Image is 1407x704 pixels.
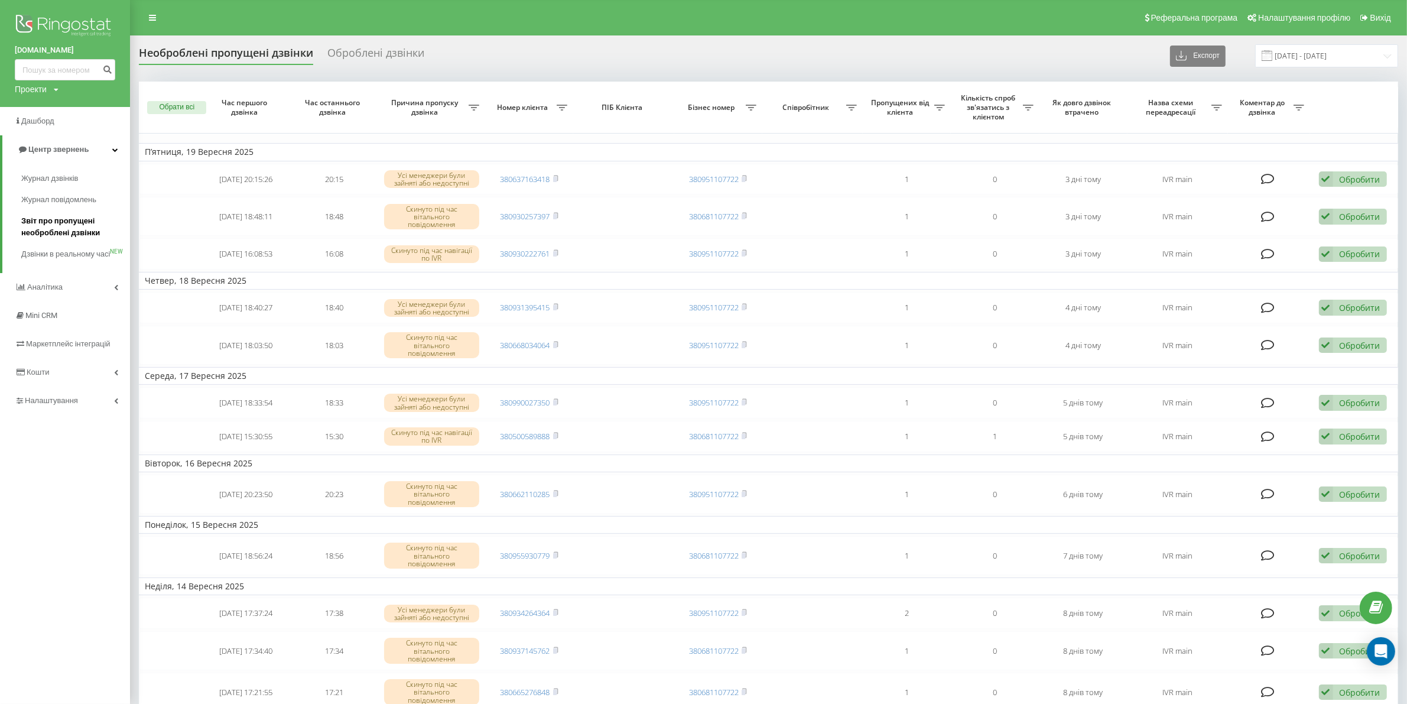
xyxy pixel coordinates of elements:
span: Кількість спроб зв'язатись з клієнтом [957,93,1022,121]
div: Обробити [1340,340,1380,351]
td: IVR main [1127,631,1228,670]
a: [DOMAIN_NAME] [15,44,115,56]
span: Налаштування [25,396,78,405]
td: 18:33 [290,387,378,418]
span: Як довго дзвінок втрачено [1049,98,1117,116]
td: Середа, 17 Вересня 2025 [139,367,1398,385]
a: 380665276848 [501,687,550,697]
td: 0 [951,292,1039,323]
td: 1 [863,164,951,195]
td: IVR main [1127,421,1228,452]
span: Центр звернень [28,145,89,154]
td: 6 днів тому [1039,475,1127,514]
td: 18:40 [290,292,378,323]
td: [DATE] 15:30:55 [202,421,290,452]
div: Обробити [1340,608,1380,619]
td: [DATE] 18:40:27 [202,292,290,323]
div: Обробити [1340,174,1380,185]
td: [DATE] 20:15:26 [202,164,290,195]
a: 380951107722 [689,397,739,408]
td: 5 днів тому [1039,421,1127,452]
span: Mini CRM [25,311,57,320]
img: Ringostat logo [15,12,115,41]
div: Обробити [1340,302,1380,313]
div: Скинуто під час вітального повідомлення [384,543,479,569]
button: Експорт [1170,46,1226,67]
td: 20:15 [290,164,378,195]
span: Налаштування профілю [1258,13,1350,22]
td: 1 [863,238,951,270]
div: Обробити [1340,645,1380,657]
span: Назва схеми переадресації [1133,98,1211,116]
span: Дзвінки в реальному часі [21,248,110,260]
td: 0 [951,387,1039,418]
div: Open Intercom Messenger [1367,637,1395,666]
a: 380930222761 [501,248,550,259]
a: 380930257397 [501,211,550,222]
div: Обробити [1340,687,1380,698]
div: Усі менеджери були зайняті або недоступні [384,394,479,411]
a: 380681107722 [689,645,739,656]
td: 0 [951,536,1039,575]
td: 1 [863,197,951,236]
div: Скинуто під час вітального повідомлення [384,481,479,507]
input: Пошук за номером [15,59,115,80]
td: IVR main [1127,475,1228,514]
td: 0 [951,197,1039,236]
div: Скинуто під час вітального повідомлення [384,332,479,358]
td: 3 дні тому [1039,164,1127,195]
span: Журнал дзвінків [21,173,78,184]
td: 4 дні тому [1039,292,1127,323]
div: Обробити [1340,550,1380,562]
span: Коментар до дзвінка [1234,98,1294,116]
td: IVR main [1127,238,1228,270]
td: 18:48 [290,197,378,236]
td: 20:23 [290,475,378,514]
span: Журнал повідомлень [21,194,96,206]
td: 7 днів тому [1039,536,1127,575]
td: 1 [951,421,1039,452]
div: Скинуто під час вітального повідомлення [384,204,479,230]
td: [DATE] 18:33:54 [202,387,290,418]
a: Журнал дзвінків [21,168,130,189]
td: 3 дні тому [1039,197,1127,236]
div: Скинуто під час навігації по IVR [384,245,479,263]
span: Співробітник [768,103,846,112]
td: IVR main [1127,197,1228,236]
td: [DATE] 16:08:53 [202,238,290,270]
td: IVR main [1127,292,1228,323]
td: IVR main [1127,387,1228,418]
a: Центр звернень [2,135,130,164]
div: Необроблені пропущені дзвінки [139,47,313,65]
span: Вихід [1370,13,1391,22]
div: Обробити [1340,489,1380,500]
div: Оброблені дзвінки [327,47,424,65]
td: 1 [863,631,951,670]
div: Усі менеджери були зайняті або недоступні [384,170,479,188]
span: Дашборд [21,116,54,125]
span: Кошти [27,368,49,377]
td: 0 [951,238,1039,270]
span: Реферальна програма [1151,13,1238,22]
td: IVR main [1127,164,1228,195]
a: Звіт про пропущені необроблені дзвінки [21,210,130,244]
div: Скинуто під час вітального повідомлення [384,638,479,664]
div: Усі менеджери були зайняті або недоступні [384,605,479,622]
td: П’ятниця, 19 Вересня 2025 [139,143,1398,161]
a: Дзвінки в реальному часіNEW [21,244,130,265]
span: Звіт про пропущені необроблені дзвінки [21,215,124,239]
td: [DATE] 18:48:11 [202,197,290,236]
a: Журнал повідомлень [21,189,130,210]
a: 380951107722 [689,248,739,259]
td: 18:03 [290,326,378,365]
td: 17:38 [290,598,378,629]
td: 16:08 [290,238,378,270]
span: ПІБ Клієнта [584,103,664,112]
td: 0 [951,164,1039,195]
td: 2 [863,598,951,629]
a: 380500589888 [501,431,550,442]
td: 3 дні тому [1039,238,1127,270]
span: Маркетплейс інтеграцій [26,339,111,348]
td: 0 [951,631,1039,670]
td: [DATE] 17:37:24 [202,598,290,629]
